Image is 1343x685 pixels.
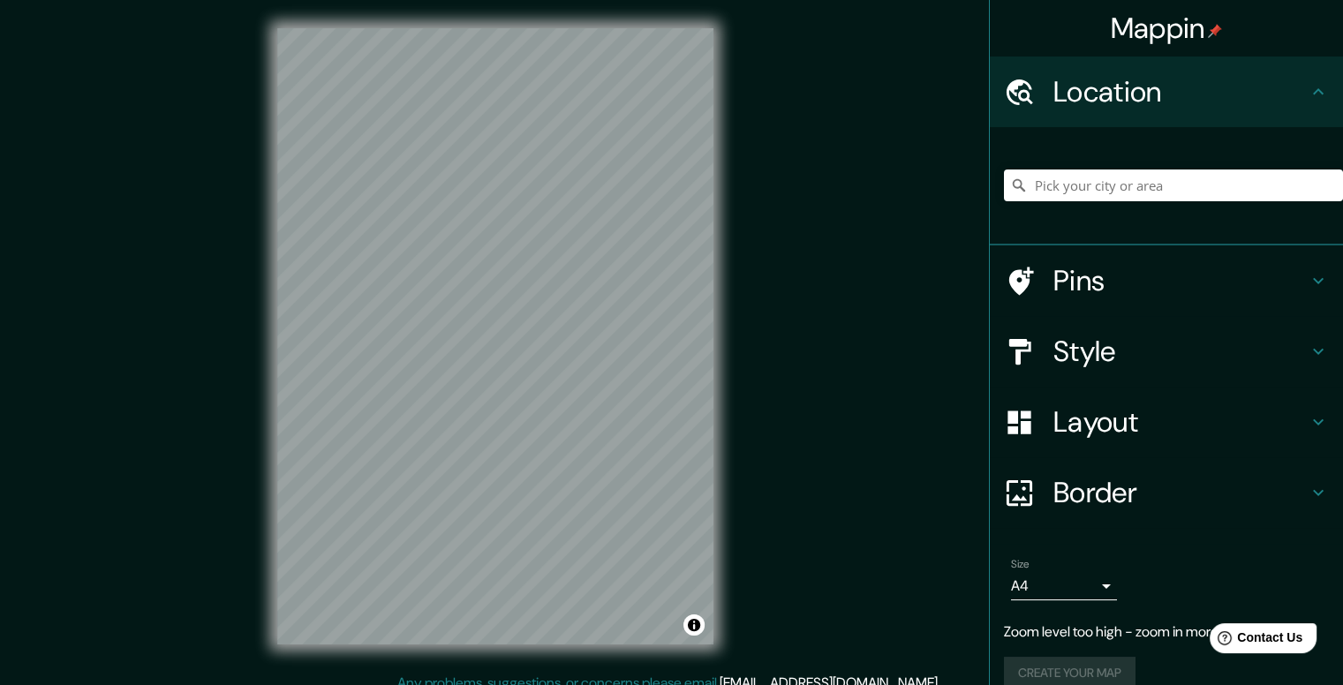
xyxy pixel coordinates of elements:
[1053,334,1308,369] h4: Style
[1011,572,1117,600] div: A4
[1004,169,1343,201] input: Pick your city or area
[1053,74,1308,109] h4: Location
[1053,404,1308,440] h4: Layout
[1004,621,1329,643] p: Zoom level too high - zoom in more
[277,28,713,644] canvas: Map
[683,614,705,636] button: Toggle attribution
[1053,475,1308,510] h4: Border
[990,56,1343,127] div: Location
[990,316,1343,387] div: Style
[1011,557,1030,572] label: Size
[1053,263,1308,298] h4: Pins
[1111,11,1223,46] h4: Mappin
[1186,616,1324,666] iframe: Help widget launcher
[1208,24,1222,38] img: pin-icon.png
[990,457,1343,528] div: Border
[990,245,1343,316] div: Pins
[990,387,1343,457] div: Layout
